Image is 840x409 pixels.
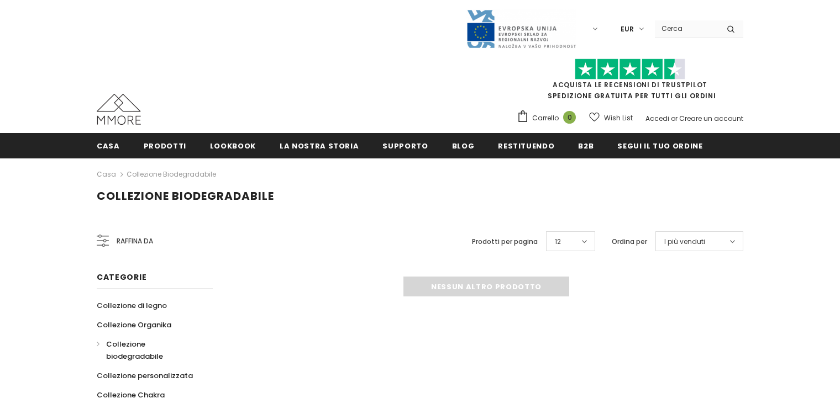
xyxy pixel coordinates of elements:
[578,133,594,158] a: B2B
[97,385,165,405] a: Collezione Chakra
[97,141,120,151] span: Casa
[97,366,193,385] a: Collezione personalizzata
[617,141,702,151] span: Segui il tuo ordine
[664,236,705,247] span: I più venduti
[97,320,171,330] span: Collezione Organika
[452,141,475,151] span: Blog
[382,141,428,151] span: supporto
[97,390,165,400] span: Collezione Chakra
[472,236,538,247] label: Prodotti per pagina
[575,59,685,80] img: Fidati di Pilot Stars
[127,169,216,179] a: Collezione biodegradabile
[210,141,256,151] span: Lookbook
[589,108,633,128] a: Wish List
[555,236,561,247] span: 12
[97,296,167,315] a: Collezione di legno
[679,114,743,123] a: Creare un account
[280,133,359,158] a: La nostra storia
[97,168,116,181] a: Casa
[97,272,146,283] span: Categorie
[144,133,186,158] a: Prodotti
[97,94,141,125] img: Casi MMORE
[144,141,186,151] span: Prodotti
[655,20,718,36] input: Search Site
[617,133,702,158] a: Segui il tuo ordine
[97,300,167,311] span: Collezione di legno
[553,80,707,89] a: Acquista le recensioni di TrustPilot
[97,370,193,381] span: Collezione personalizzata
[97,315,171,334] a: Collezione Organika
[671,114,678,123] span: or
[517,110,581,126] a: Carrello 0
[97,188,274,204] span: Collezione biodegradabile
[97,334,201,366] a: Collezione biodegradabile
[452,133,475,158] a: Blog
[563,111,576,124] span: 0
[210,133,256,158] a: Lookbook
[498,141,554,151] span: Restituendo
[106,339,163,362] span: Collezione biodegradabile
[382,133,428,158] a: supporto
[517,63,743,100] span: SPEDIZIONE GRATUITA PER TUTTI GLI ORDINI
[466,9,576,49] img: Javni Razpis
[117,235,153,247] span: Raffina da
[532,113,559,124] span: Carrello
[612,236,647,247] label: Ordina per
[578,141,594,151] span: B2B
[498,133,554,158] a: Restituendo
[645,114,669,123] a: Accedi
[604,113,633,124] span: Wish List
[621,24,634,35] span: EUR
[280,141,359,151] span: La nostra storia
[466,24,576,33] a: Javni Razpis
[97,133,120,158] a: Casa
